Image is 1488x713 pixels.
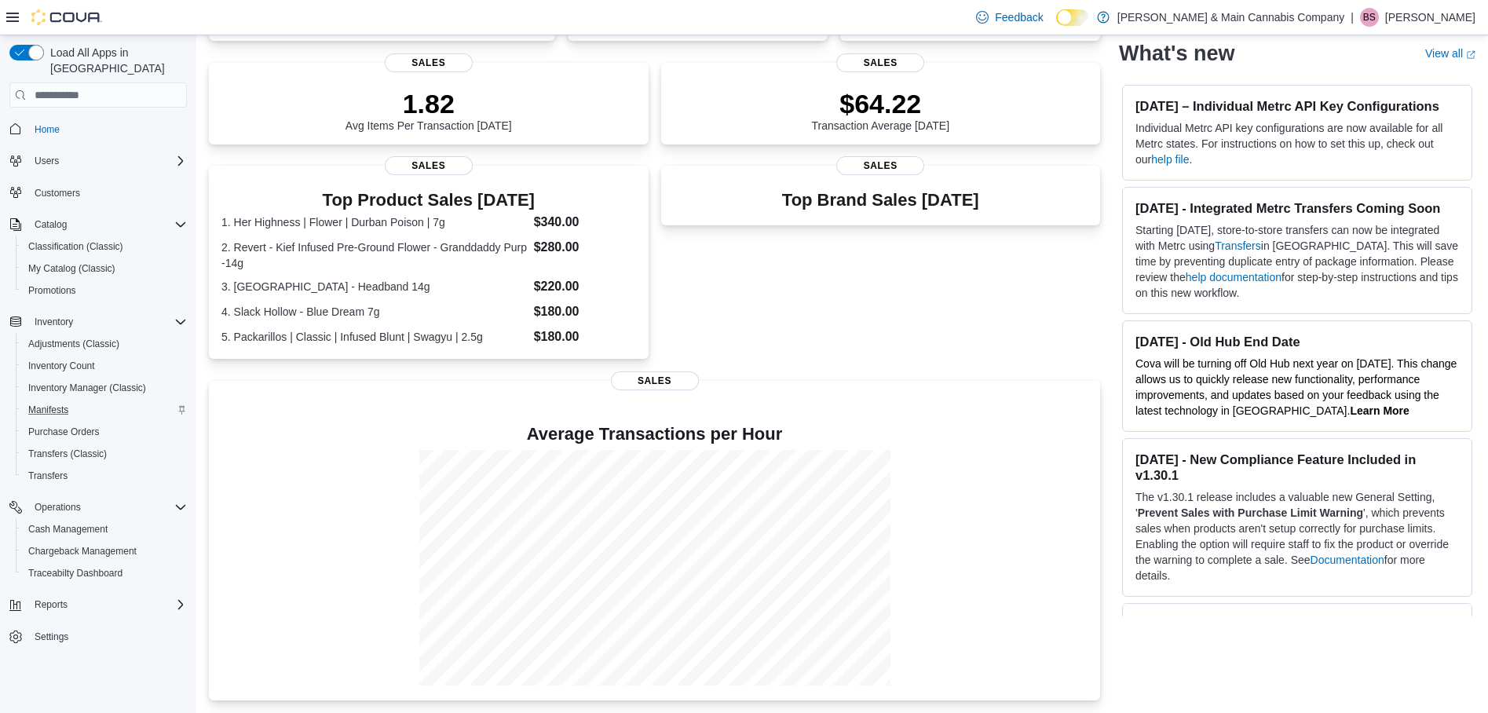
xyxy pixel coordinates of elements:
[1215,239,1261,252] a: Transfers
[1135,200,1459,216] h3: [DATE] - Integrated Metrc Transfers Coming Soon
[16,465,193,487] button: Transfers
[31,9,102,25] img: Cova
[22,444,113,463] a: Transfers (Classic)
[1186,271,1281,283] a: help documentation
[534,213,636,232] dd: $340.00
[22,400,187,419] span: Manifests
[22,281,187,300] span: Promotions
[995,9,1043,25] span: Feedback
[28,448,107,460] span: Transfers (Classic)
[1135,120,1459,167] p: Individual Metrc API key configurations are now available for all Metrc states. For instructions ...
[16,443,193,465] button: Transfers (Classic)
[28,627,187,646] span: Settings
[35,316,73,328] span: Inventory
[1135,98,1459,114] h3: [DATE] – Individual Metrc API Key Configurations
[22,564,129,583] a: Traceabilty Dashboard
[28,338,119,350] span: Adjustments (Classic)
[28,382,146,394] span: Inventory Manager (Classic)
[28,595,187,614] span: Reports
[1135,334,1459,349] h3: [DATE] - Old Hub End Date
[3,625,193,648] button: Settings
[28,404,68,416] span: Manifests
[1056,9,1089,26] input: Dark Mode
[534,277,636,296] dd: $220.00
[22,378,187,397] span: Inventory Manager (Classic)
[28,498,187,517] span: Operations
[345,88,512,119] p: 1.82
[35,155,59,167] span: Users
[1138,506,1363,519] strong: Prevent Sales with Purchase Limit Warning
[3,117,193,140] button: Home
[28,184,86,203] a: Customers
[534,302,636,321] dd: $180.00
[22,356,101,375] a: Inventory Count
[1350,404,1409,417] a: Learn More
[22,400,75,419] a: Manifests
[1351,8,1354,27] p: |
[782,191,979,210] h3: Top Brand Sales [DATE]
[28,545,137,558] span: Chargeback Management
[22,281,82,300] a: Promotions
[1056,26,1057,27] span: Dark Mode
[28,360,95,372] span: Inventory Count
[28,523,108,536] span: Cash Management
[28,470,68,482] span: Transfers
[1363,8,1376,27] span: BS
[16,355,193,377] button: Inventory Count
[1151,153,1189,166] a: help file
[811,88,949,119] p: $64.22
[3,214,193,236] button: Catalog
[970,2,1049,33] a: Feedback
[28,240,123,253] span: Classification (Classic)
[345,88,512,132] div: Avg Items Per Transaction [DATE]
[28,215,187,234] span: Catalog
[28,627,75,646] a: Settings
[16,399,193,421] button: Manifests
[1360,8,1379,27] div: Barton Swan
[28,215,73,234] button: Catalog
[22,564,187,583] span: Traceabilty Dashboard
[28,313,79,331] button: Inventory
[16,377,193,399] button: Inventory Manager (Classic)
[22,466,74,485] a: Transfers
[28,120,66,139] a: Home
[3,181,193,204] button: Customers
[22,259,187,278] span: My Catalog (Classic)
[16,333,193,355] button: Adjustments (Classic)
[22,444,187,463] span: Transfers (Classic)
[1135,357,1457,417] span: Cova will be turning off Old Hub next year on [DATE]. This change allows us to quickly release ne...
[1466,49,1475,59] svg: External link
[16,562,193,584] button: Traceabilty Dashboard
[22,335,187,353] span: Adjustments (Classic)
[22,356,187,375] span: Inventory Count
[221,191,636,210] h3: Top Product Sales [DATE]
[35,631,68,643] span: Settings
[1135,452,1459,483] h3: [DATE] - New Compliance Feature Included in v1.30.1
[28,595,74,614] button: Reports
[22,237,130,256] a: Classification (Classic)
[1119,41,1234,66] h2: What's new
[1425,47,1475,60] a: View allExternal link
[22,259,122,278] a: My Catalog (Classic)
[534,327,636,346] dd: $180.00
[1135,222,1459,301] p: Starting [DATE], store-to-store transfers can now be integrated with Metrc using in [GEOGRAPHIC_D...
[16,280,193,302] button: Promotions
[3,150,193,172] button: Users
[35,501,81,514] span: Operations
[221,425,1088,444] h4: Average Transactions per Hour
[221,304,528,320] dt: 4. Slack Hollow - Blue Dream 7g
[44,45,187,76] span: Load All Apps in [GEOGRAPHIC_DATA]
[9,111,187,689] nav: Complex example
[22,422,106,441] a: Purchase Orders
[22,335,126,353] a: Adjustments (Classic)
[3,594,193,616] button: Reports
[1311,554,1384,566] a: Documentation
[16,540,193,562] button: Chargeback Management
[16,421,193,443] button: Purchase Orders
[1385,8,1475,27] p: [PERSON_NAME]
[35,187,80,199] span: Customers
[3,496,193,518] button: Operations
[28,119,187,138] span: Home
[28,262,115,275] span: My Catalog (Classic)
